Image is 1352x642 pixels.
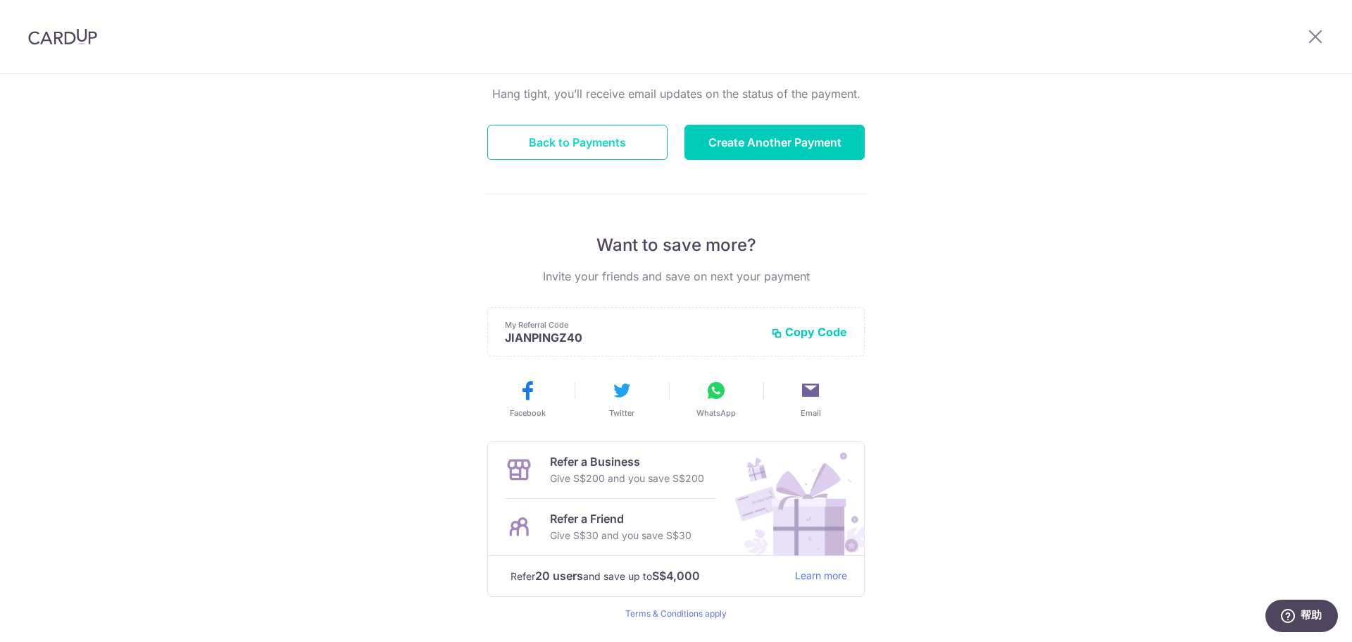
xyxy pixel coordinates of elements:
[550,510,691,527] p: Refer a Friend
[505,331,760,345] p: JIANPINGZ40
[550,453,704,470] p: Refer a Business
[722,442,864,555] img: Refer
[652,567,700,584] strong: S$4,000
[487,234,865,257] p: Want to save more?
[795,567,847,585] a: Learn more
[505,319,760,331] p: My Referral Code
[550,470,704,487] p: Give S$200 and you save S$200
[486,379,569,419] button: Facebook
[580,379,663,419] button: Twitter
[511,567,784,585] p: Refer and save up to
[675,379,758,419] button: WhatsApp
[510,407,546,419] span: Facebook
[487,268,865,285] p: Invite your friends and save on next your payment
[535,567,583,584] strong: 20 users
[550,527,691,544] p: Give S$30 and you save S$30
[801,407,821,419] span: Email
[769,379,852,419] button: Email
[28,28,97,45] img: CardUp
[487,125,668,160] button: Back to Payments
[771,325,847,339] button: Copy Code
[696,407,736,419] span: WhatsApp
[1265,600,1338,635] iframe: 打开一个小组件，您可以在其中找到更多信息
[684,125,865,160] button: Create Another Payment
[609,407,634,419] span: Twitter
[487,85,865,102] p: Hang tight, you’ll receive email updates on the status of the payment.
[625,608,727,619] a: Terms & Conditions apply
